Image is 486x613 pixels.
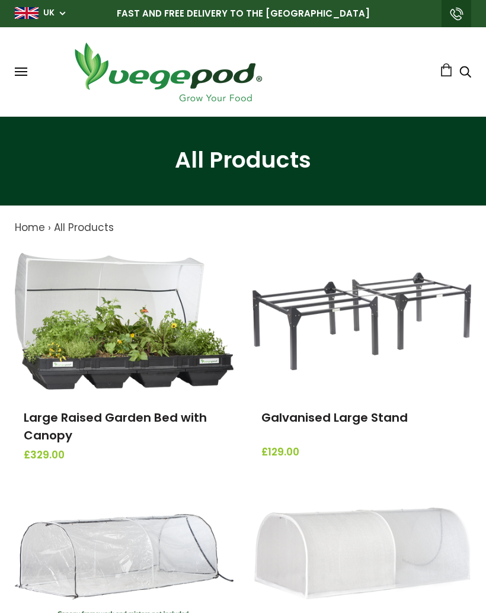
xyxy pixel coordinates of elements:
[64,39,271,105] img: Vegepod
[15,146,471,173] h1: All Products
[252,272,471,371] img: Galvanised Large Stand
[48,220,51,235] span: ›
[459,67,471,79] a: Search
[15,220,45,235] a: Home
[15,253,234,389] img: Large Raised Garden Bed with Canopy
[54,220,114,235] a: All Products
[261,409,408,426] a: Galvanised Large Stand
[15,220,471,236] nav: breadcrumbs
[43,7,55,19] a: UK
[24,409,207,444] a: Large Raised Garden Bed with Canopy
[261,445,462,460] span: £129.00
[15,7,39,19] img: gb_large.png
[24,448,225,463] span: £329.00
